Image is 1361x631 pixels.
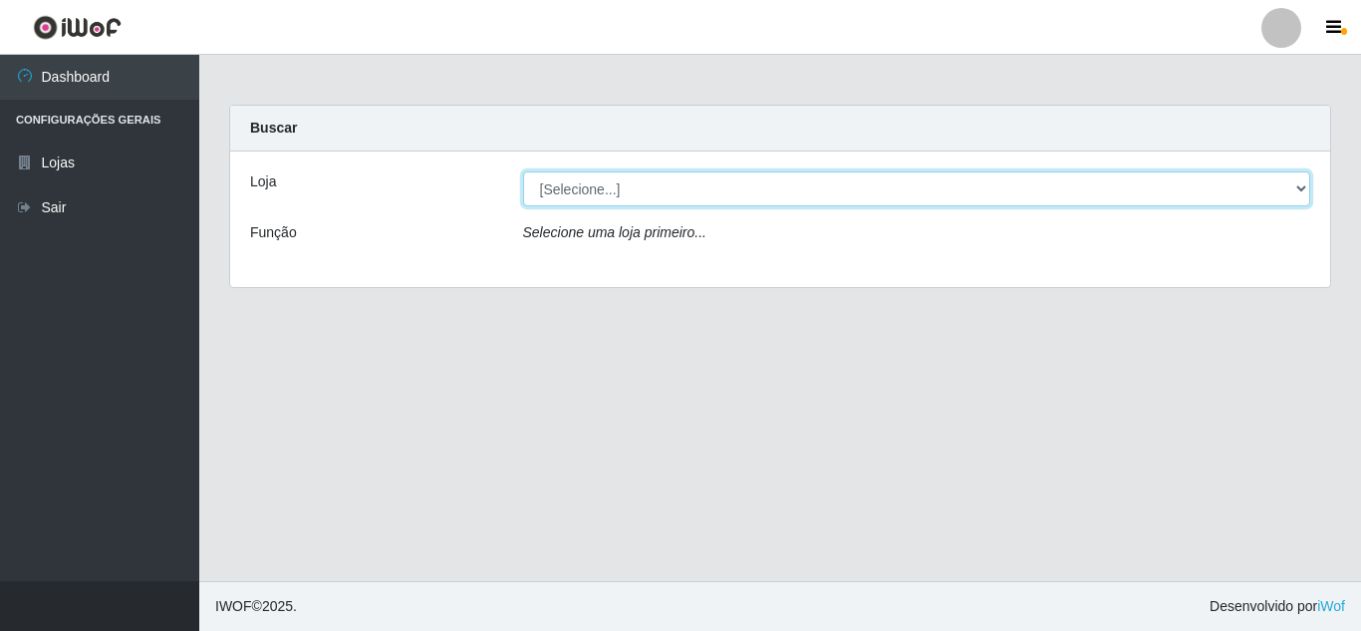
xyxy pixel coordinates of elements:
[215,596,297,617] span: © 2025 .
[1317,598,1345,614] a: iWof
[250,171,276,192] label: Loja
[33,15,122,40] img: CoreUI Logo
[250,222,297,243] label: Função
[1210,596,1345,617] span: Desenvolvido por
[215,598,252,614] span: IWOF
[250,120,297,136] strong: Buscar
[523,224,706,240] i: Selecione uma loja primeiro...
